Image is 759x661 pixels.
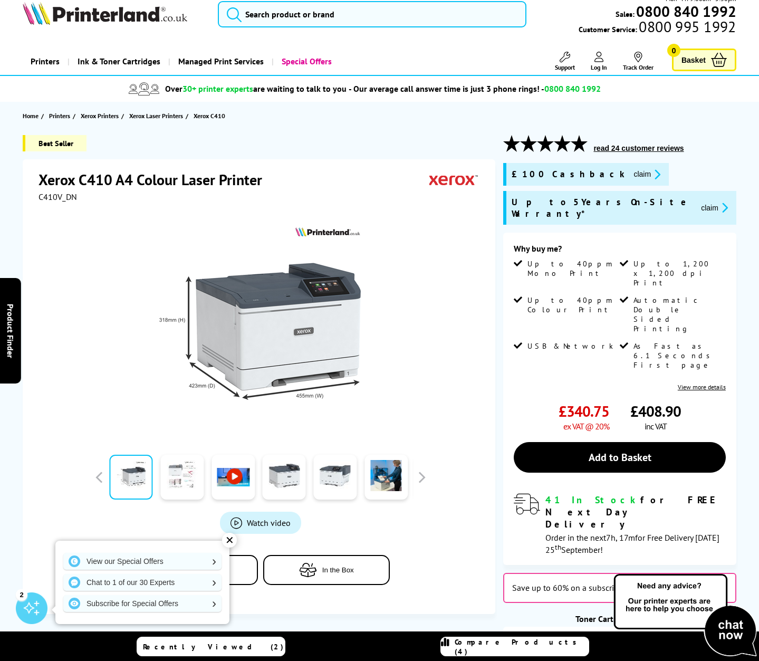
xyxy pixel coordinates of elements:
[63,553,222,570] a: View our Special Offers
[630,401,681,421] span: £408.90
[633,259,724,288] span: Up to 1,200 x 1,200 dpi Print
[349,83,601,94] span: - Our average call answer time is just 3 phone rings! -
[23,110,41,121] a: Home
[23,48,68,75] a: Printers
[645,421,667,432] span: inc VAT
[23,2,187,25] img: Printerland Logo
[591,52,607,71] a: Log In
[168,48,272,75] a: Managed Print Services
[563,421,609,432] span: ex VAT @ 20%
[182,83,253,94] span: 30+ printer experts
[555,52,575,71] a: Support
[165,83,347,94] span: Over are waiting to talk to you
[218,1,526,27] input: Search product or brand
[591,63,607,71] span: Log In
[68,48,168,75] a: Ink & Toner Cartridges
[39,191,77,202] span: C410V_DN
[129,110,183,121] span: Xerox Laser Printers
[672,49,736,71] a: Basket 0
[636,2,736,21] b: 0800 840 1992
[514,243,725,259] div: Why buy me?
[23,110,39,121] span: Home
[633,295,724,333] span: Automatic Double Sided Printing
[322,566,354,574] span: In the Box
[545,494,725,530] div: for FREE Next Day Delivery
[63,574,222,591] a: Chat to 1 of our 30 Experts
[429,170,478,189] img: Xerox
[23,2,205,27] a: Printerland Logo
[222,533,237,548] div: ✕
[681,53,706,67] span: Basket
[81,110,121,121] a: Xerox Printers
[555,542,561,552] sup: th
[545,494,640,506] span: 41 In Stock
[247,518,291,528] span: Watch video
[220,512,301,534] a: Product_All_Videos
[527,295,618,314] span: Up to 40ppm Colour Print
[559,401,609,421] span: £340.75
[635,6,736,16] a: 0800 840 1992
[512,582,651,593] span: Save up to 60% on a subscription plan
[698,202,731,214] button: promo-description
[678,383,726,391] a: View more details
[63,595,222,612] a: Subscribe for Special Offers
[623,52,654,71] a: Track Order
[49,110,73,121] a: Printers
[512,168,625,180] span: £100 Cashback
[272,48,340,75] a: Special Offers
[630,168,664,180] button: promo-description
[143,642,284,652] span: Recently Viewed (2)
[606,532,635,543] span: 7h, 17m
[5,303,16,358] span: Product Finder
[129,110,186,121] a: Xerox Laser Printers
[157,223,364,430] img: Xerox C410 Thumbnail
[633,341,724,370] span: As Fast as 6.1 Seconds First page
[81,110,119,121] span: Xerox Printers
[16,589,27,600] div: 2
[579,22,736,34] span: Customer Service:
[137,637,285,656] a: Recently Viewed (2)
[503,614,736,624] div: Toner Cartridge Costs
[555,63,575,71] span: Support
[512,196,693,219] span: Up to 5 Years On-Site Warranty*
[667,44,680,57] span: 0
[78,48,160,75] span: Ink & Toner Cartridges
[637,22,736,32] span: 0800 995 1992
[23,135,87,151] span: Best Seller
[455,637,589,656] span: Compare Products (4)
[514,494,725,554] div: modal_delivery
[194,110,225,121] span: Xerox C410
[545,532,719,555] span: Order in the next for Free Delivery [DATE] 25 September!
[527,341,613,351] span: USB & Network
[440,637,589,656] a: Compare Products (4)
[194,110,228,121] a: Xerox C410
[39,170,273,189] h1: Xerox C410 A4 Colour Laser Printer
[49,110,70,121] span: Printers
[514,442,725,473] a: Add to Basket
[527,259,618,278] span: Up to 40ppm Mono Print
[263,555,390,585] button: In the Box
[590,143,687,153] button: read 24 customer reviews
[611,572,759,659] img: Open Live Chat window
[616,9,635,19] span: Sales:
[544,83,601,94] span: 0800 840 1992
